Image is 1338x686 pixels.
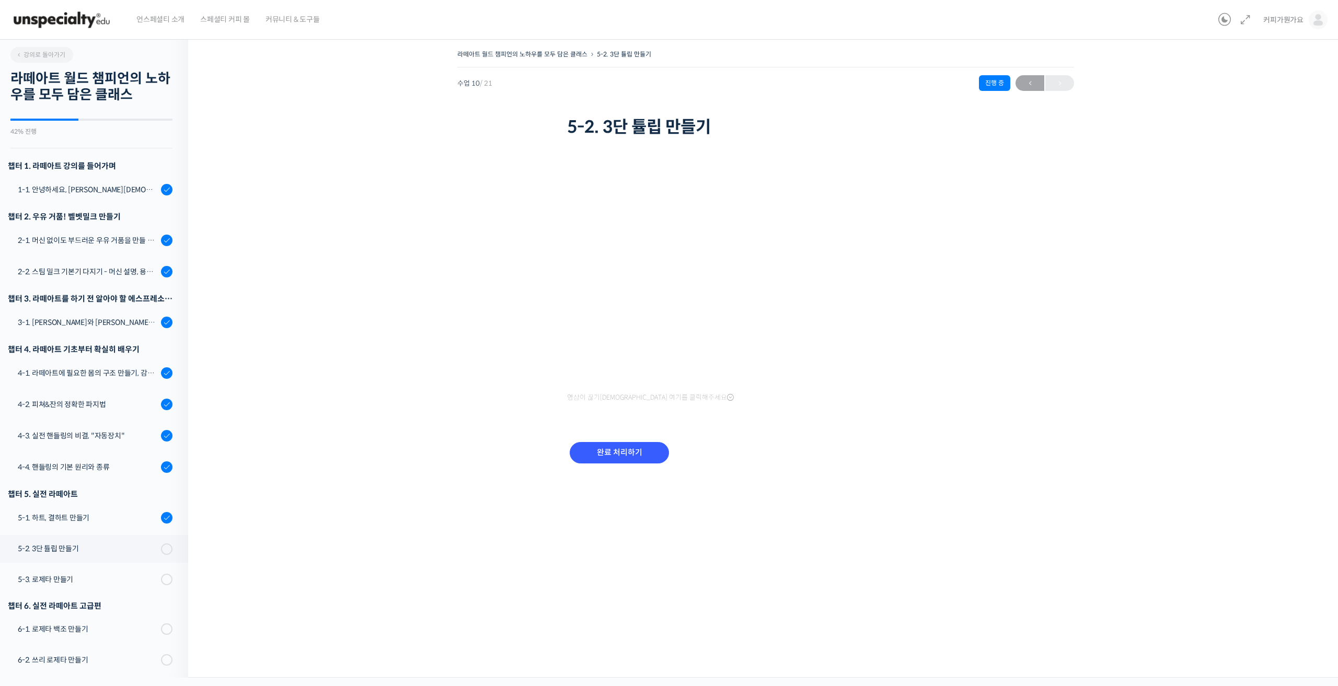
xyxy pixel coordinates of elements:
[18,430,158,441] div: 4-3. 실전 핸들링의 비결, "자동장치"
[567,393,734,402] span: 영상이 끊기[DEMOGRAPHIC_DATA] 여기를 클릭해주세요
[1016,75,1044,91] a: ←이전
[8,342,172,356] div: 챕터 4. 라떼아트 기초부터 확실히 배우기
[18,623,158,635] div: 6-1. 로제타 백조 만들기
[18,543,158,554] div: 5-2. 3단 튤립 만들기
[18,184,158,195] div: 1-1. 안녕하세요, [PERSON_NAME][DEMOGRAPHIC_DATA][PERSON_NAME]입니다.
[979,75,1010,91] div: 진행 중
[18,574,158,585] div: 5-3. 로제타 만들기
[18,512,158,524] div: 5-1. 하트, 결하트 만들기
[597,50,651,58] a: 5-2. 3단 튤립 만들기
[8,292,172,306] div: 챕터 3. 라떼아트를 하기 전 알아야 할 에스프레소 지식
[18,367,158,379] div: 4-1. 라떼아트에 필요한 몸의 구조 만들기, 감독관 & 관찰자가 되는 법
[18,317,158,328] div: 3-1. [PERSON_NAME]와 [PERSON_NAME], [PERSON_NAME]과 백플러싱이 라떼아트에 미치는 영향
[16,51,65,59] span: 강의로 돌아가기
[10,129,172,135] div: 42% 진행
[1016,76,1044,90] span: ←
[567,117,964,137] h1: 5-2. 3단 튤립 만들기
[457,50,587,58] a: 라떼아트 월드 챔피언의 노하우를 모두 담은 클래스
[1263,15,1304,25] span: 커피가뭔가요
[457,80,492,87] span: 수업 10
[18,654,158,666] div: 6-2. 쓰리 로제타 만들기
[8,159,172,173] h3: 챕터 1. 라떼아트 강의를 들어가며
[8,599,172,613] div: 챕터 6. 실전 라떼아트 고급편
[18,399,158,410] div: 4-2. 피쳐&잔의 정확한 파지법
[480,79,492,88] span: / 21
[8,210,172,224] div: 챕터 2. 우유 거품! 벨벳밀크 만들기
[8,487,172,501] div: 챕터 5. 실전 라떼아트
[18,235,158,246] div: 2-1. 머신 없이도 부드러운 우유 거품을 만들 수 있어요 (프렌치 프레스)
[10,71,172,103] h2: 라떼아트 월드 챔피언의 노하우를 모두 담은 클래스
[18,266,158,277] div: 2-2. 스팀 밀크 기본기 다지기 - 머신 설명, 용어 설명, 스팀 공기가 생기는 이유
[570,442,669,463] input: 완료 처리하기
[18,461,158,473] div: 4-4. 핸들링의 기본 원리와 종류
[10,47,73,63] a: 강의로 돌아가기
